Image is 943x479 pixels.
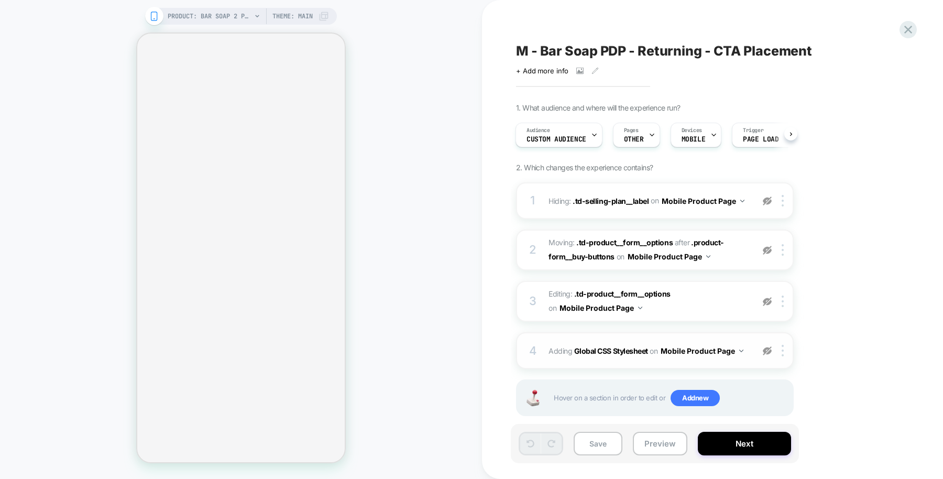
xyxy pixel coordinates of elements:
span: Custom Audience [527,136,586,143]
span: Add new [671,390,720,407]
span: Theme: MAIN [272,8,313,25]
img: down arrow [638,307,642,309]
span: Pages [624,127,639,134]
img: down arrow [706,255,710,258]
img: down arrow [739,350,743,352]
button: Mobile Product Page [662,193,744,209]
span: Editing : [549,287,748,315]
span: Trigger [743,127,763,134]
button: Mobile Product Page [560,300,642,315]
img: close [782,244,784,256]
button: Mobile Product Page [661,343,743,358]
span: .td-product__form__options [574,289,671,298]
span: Moving: [549,236,748,264]
img: eye [763,346,772,355]
span: M - Bar Soap PDP - Returning - CTA Placement [516,43,812,59]
span: on [549,301,556,314]
div: 4 [528,341,538,362]
img: down arrow [740,200,744,202]
img: eye [763,297,772,306]
button: Next [698,432,791,455]
span: Hover on a section in order to edit or [554,390,787,407]
span: OTHER [624,136,644,143]
span: Audience [527,127,550,134]
img: close [782,195,784,206]
span: Page Load [743,136,778,143]
button: Preview [633,432,687,455]
span: + Add more info [516,67,568,75]
span: on [650,344,657,357]
div: 2 [528,239,538,260]
span: after [675,238,690,247]
span: 2. Which changes the experience contains? [516,163,653,172]
span: 1. What audience and where will the experience run? [516,103,680,112]
span: Devices [682,127,702,134]
span: MOBILE [682,136,705,143]
img: eye [763,246,772,255]
img: Joystick [522,390,543,406]
span: .td-selling-plan__label [573,196,649,205]
span: Hiding : [549,193,748,209]
span: .td-product__form__options [576,238,673,247]
b: Global CSS Stylesheet [574,346,648,355]
span: on [651,194,659,207]
div: 3 [528,291,538,312]
img: eye [763,197,772,205]
img: close [782,296,784,307]
img: close [782,345,784,356]
span: on [617,250,624,263]
span: Adding [549,343,748,358]
div: 1 [528,190,538,211]
button: Mobile Product Page [628,249,710,264]
span: PRODUCT: Bar Soap 2 Pack [168,8,251,25]
button: Save [574,432,622,455]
